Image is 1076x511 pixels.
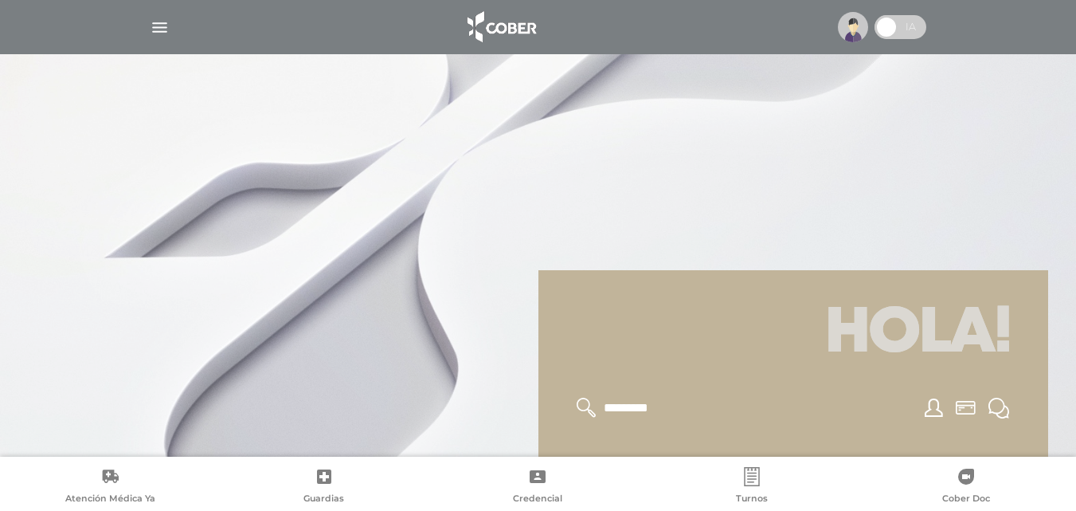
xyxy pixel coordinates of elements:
[942,493,990,507] span: Cober Doc
[859,467,1073,508] a: Cober Doc
[217,467,432,508] a: Guardias
[736,493,768,507] span: Turnos
[303,493,344,507] span: Guardias
[3,467,217,508] a: Atención Médica Ya
[459,8,542,46] img: logo_cober_home-white.png
[513,493,562,507] span: Credencial
[645,467,859,508] a: Turnos
[838,12,868,42] img: profile-placeholder.svg
[558,289,1029,379] h1: Hola!
[65,493,155,507] span: Atención Médica Ya
[150,18,170,37] img: Cober_menu-lines-white.svg
[431,467,645,508] a: Credencial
